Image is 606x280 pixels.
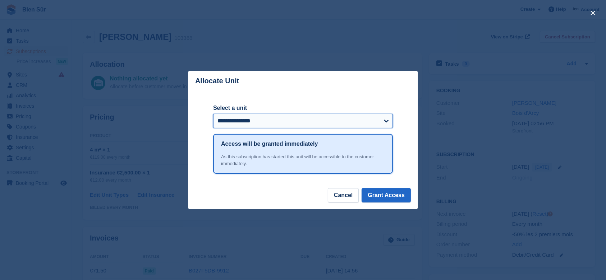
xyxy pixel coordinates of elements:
button: Cancel [328,188,359,202]
button: Grant Access [362,188,411,202]
label: Select a unit [213,104,393,112]
p: Allocate Unit [195,77,239,85]
div: As this subscription has started this unit will be accessible to the customer immediately. [221,153,385,167]
button: close [587,7,599,19]
h1: Access will be granted immediately [221,140,318,148]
